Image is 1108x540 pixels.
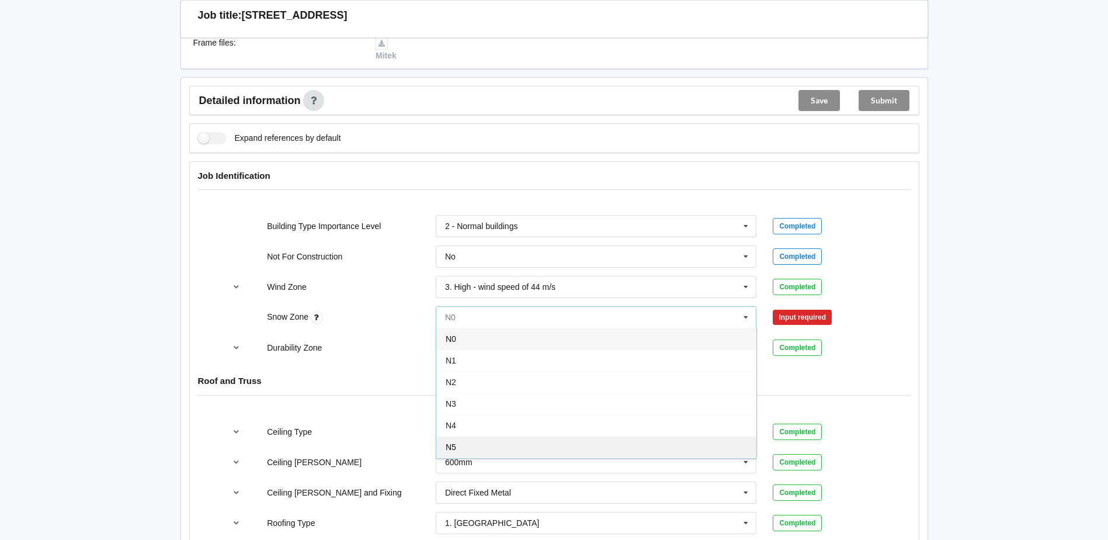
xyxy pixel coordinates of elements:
div: Completed [773,454,822,470]
div: Completed [773,218,822,234]
div: Completed [773,340,822,356]
label: Ceiling Type [267,427,312,437]
button: reference-toggle [225,513,248,534]
h4: Roof and Truss [198,375,911,386]
label: Not For Construction [267,252,342,261]
div: 2 - Normal buildings [445,222,518,230]
span: N1 [446,356,456,365]
div: Completed [773,248,822,265]
label: Snow Zone [267,312,311,321]
h4: Job Identification [198,170,911,181]
label: Durability Zone [267,343,322,352]
label: Building Type Importance Level [267,221,381,231]
div: Direct Fixed Metal [445,489,511,497]
label: Expand references by default [198,132,341,144]
div: 3. High - wind speed of 44 m/s [445,283,555,291]
span: Detailed information [199,95,301,106]
h3: [STREET_ADDRESS] [242,9,348,22]
div: Completed [773,515,822,531]
div: Input required [773,310,832,325]
label: Ceiling [PERSON_NAME] [267,458,362,467]
h3: Job title: [198,9,242,22]
label: Ceiling [PERSON_NAME] and Fixing [267,488,401,497]
button: reference-toggle [225,482,248,503]
span: N3 [446,399,456,409]
span: N0 [446,334,456,344]
div: No [445,252,456,261]
button: reference-toggle [225,276,248,297]
span: N4 [446,421,456,430]
div: 1. [GEOGRAPHIC_DATA] [445,519,539,527]
button: reference-toggle [225,337,248,358]
div: Frame files : [185,37,368,61]
div: 600mm [445,458,473,466]
span: N2 [446,378,456,387]
button: reference-toggle [225,421,248,442]
div: Completed [773,484,822,501]
label: Wind Zone [267,282,307,292]
div: Completed [773,424,822,440]
label: Roofing Type [267,518,315,528]
button: reference-toggle [225,452,248,473]
span: N5 [446,442,456,452]
a: Mitek [376,38,397,60]
div: Completed [773,279,822,295]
